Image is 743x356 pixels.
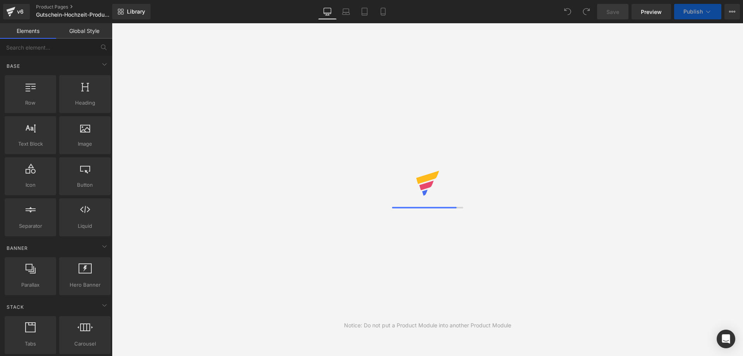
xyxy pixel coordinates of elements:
a: Laptop [337,4,355,19]
a: Product Pages [36,4,125,10]
span: Banner [6,244,29,252]
span: Liquid [62,222,108,230]
div: Notice: Do not put a Product Module into another Product Module [344,321,511,330]
a: New Library [112,4,151,19]
span: Publish [683,9,703,15]
span: Base [6,62,21,70]
span: Hero Banner [62,281,108,289]
span: Stack [6,303,25,311]
span: Save [606,8,619,16]
div: v6 [15,7,25,17]
a: Tablet [355,4,374,19]
span: Tabs [7,340,54,348]
button: Undo [560,4,575,19]
span: Parallax [7,281,54,289]
span: Gutschein-Hochzeit-Produktseite [SHOMUGO 2025-09] [36,12,110,18]
button: More [724,4,740,19]
span: Carousel [62,340,108,348]
a: Preview [632,4,671,19]
span: Separator [7,222,54,230]
span: Icon [7,181,54,189]
a: v6 [3,4,30,19]
button: Publish [674,4,721,19]
span: Text Block [7,140,54,148]
div: Open Intercom Messenger [717,330,735,348]
a: Mobile [374,4,392,19]
span: Preview [641,8,662,16]
span: Heading [62,99,108,107]
span: Library [127,8,145,15]
button: Redo [579,4,594,19]
span: Row [7,99,54,107]
span: Image [62,140,108,148]
a: Global Style [56,23,112,39]
a: Desktop [318,4,337,19]
span: Button [62,181,108,189]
